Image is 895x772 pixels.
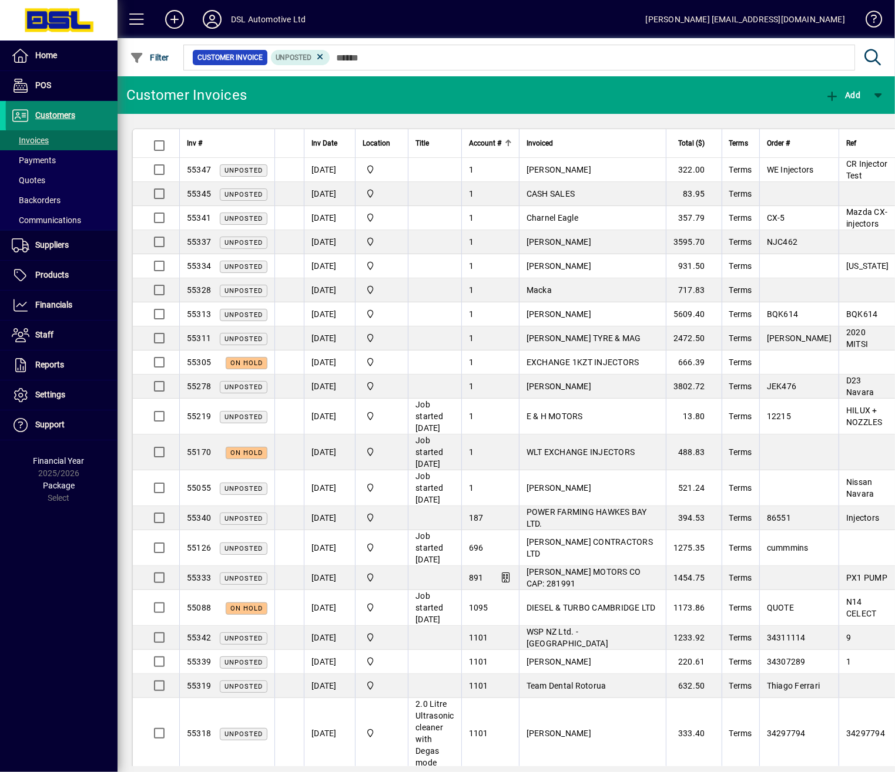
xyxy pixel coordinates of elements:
td: [DATE] [304,674,355,698]
span: 1 [469,333,474,343]
span: cummmins [767,543,809,552]
td: 83.95 [666,182,722,206]
span: Terms [729,213,752,223]
span: Terms [729,573,752,582]
span: [PERSON_NAME] CONTRACTORS LTD [527,537,653,558]
span: 55126 [187,543,211,552]
span: Unposted [224,485,263,493]
span: Unposted [224,575,263,582]
span: Terms [729,543,752,552]
td: [DATE] [304,434,355,470]
span: Unposted [224,239,263,247]
span: Job started [DATE] [415,400,443,433]
span: Terms [729,137,749,150]
span: 86551 [767,513,791,522]
span: [PERSON_NAME] MOTORS CO CAP: 281991 [527,567,641,588]
td: 357.79 [666,206,722,230]
td: 1173.86 [666,590,722,626]
td: [DATE] [304,158,355,182]
span: Package [43,481,75,490]
span: Central [363,511,401,524]
td: 394.53 [666,506,722,530]
td: [DATE] [304,206,355,230]
a: Reports [6,350,118,380]
td: 666.39 [666,350,722,375]
td: [DATE] [304,470,355,506]
span: Title [415,137,429,150]
span: Central [363,631,401,644]
td: [DATE] [304,182,355,206]
span: 55342 [187,633,211,642]
td: 322.00 [666,158,722,182]
span: Location [363,137,390,150]
span: Central [363,541,401,554]
span: Unposted [224,215,263,223]
span: 1 [469,237,474,247]
mat-chip: Customer Invoice Status: Unposted [271,50,330,65]
div: Location [363,137,401,150]
span: BQK614 [846,309,878,319]
td: 1275.35 [666,530,722,566]
span: Central [363,163,401,176]
span: Terms [729,681,752,690]
span: 9 [846,633,851,642]
td: [DATE] [304,566,355,590]
span: Central [363,571,401,584]
span: Total ($) [679,137,705,150]
span: 1 [469,382,474,391]
span: WE Injectors [767,165,814,174]
span: 1 [846,657,851,666]
span: Unposted [224,545,263,552]
span: Nissan Navara [846,477,874,498]
span: Terms [729,333,752,343]
span: 1101 [469,729,488,738]
span: Invoiced [527,137,553,150]
td: 2472.50 [666,326,722,350]
span: On hold [230,605,263,612]
a: Support [6,410,118,440]
td: [DATE] [304,350,355,375]
span: Central [363,679,401,692]
a: Staff [6,321,118,350]
span: On hold [230,449,263,457]
span: DIESEL & TURBO CAMBRIDGE LTD [527,603,656,612]
span: E & H MOTORS [527,412,583,421]
span: 55219 [187,412,211,421]
span: [PERSON_NAME] [527,261,591,271]
span: Account # [469,137,501,150]
span: 55055 [187,483,211,493]
span: Macka [527,285,552,295]
span: 1101 [469,657,488,666]
span: Unposted [224,191,263,198]
span: Support [35,420,65,429]
span: Team Dental Rotorua [527,681,606,690]
span: PX1 PUMP [846,573,887,582]
span: Add [825,90,860,100]
a: Financials [6,291,118,320]
span: N14 CELECT [846,597,877,618]
span: Unposted [224,683,263,690]
span: Job started [DATE] [415,531,443,564]
span: WSP NZ Ltd. - [GEOGRAPHIC_DATA] [527,627,608,648]
span: [PERSON_NAME] [527,729,591,738]
span: CR Injector Test [846,159,888,180]
span: Central [363,211,401,224]
span: QUOTE [767,603,794,612]
span: Customers [35,110,75,120]
span: Central [363,601,401,614]
span: CX-5 [767,213,785,223]
span: Ref [846,137,856,150]
span: NJC462 [767,237,798,247]
span: WLT EXCHANGE INJECTORS [527,447,635,457]
span: Central [363,332,401,345]
span: Central [363,356,401,369]
span: Central [363,410,401,423]
div: Inv Date [311,137,348,150]
td: 13.80 [666,399,722,434]
span: [PERSON_NAME] [527,483,591,493]
span: Injectors [846,513,879,522]
span: 55341 [187,213,211,223]
div: Invoiced [527,137,659,150]
a: POS [6,71,118,100]
td: 5609.40 [666,302,722,326]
